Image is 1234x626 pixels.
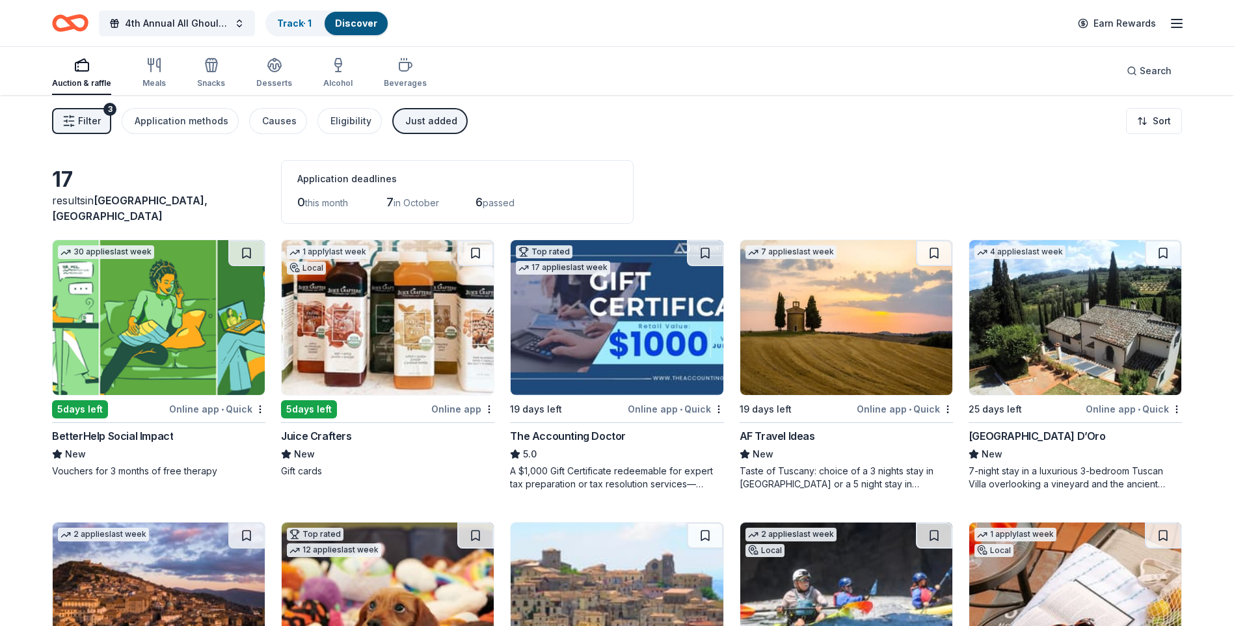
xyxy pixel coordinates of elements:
[256,78,292,88] div: Desserts
[1140,63,1172,79] span: Search
[52,193,265,224] div: results
[969,240,1181,395] img: Image for Villa Sogni D’Oro
[249,108,307,134] button: Causes
[297,171,617,187] div: Application deadlines
[52,108,111,134] button: Filter3
[510,428,626,444] div: The Accounting Doctor
[281,428,351,444] div: Juice Crafters
[1153,113,1171,129] span: Sort
[197,52,225,95] button: Snacks
[294,446,315,462] span: New
[476,195,483,209] span: 6
[305,197,348,208] span: this month
[287,245,369,259] div: 1 apply last week
[287,528,343,541] div: Top rated
[281,239,494,478] a: Image for Juice Crafters1 applylast weekLocal5days leftOnline appJuice CraftersNewGift cards
[53,240,265,395] img: Image for BetterHelp Social Impact
[323,78,353,88] div: Alcohol
[281,400,337,418] div: 5 days left
[753,446,773,462] span: New
[740,240,952,395] img: Image for AF Travel Ideas
[52,167,265,193] div: 17
[483,197,515,208] span: passed
[142,52,166,95] button: Meals
[392,108,468,134] button: Just added
[287,262,326,275] div: Local
[323,52,353,95] button: Alcohol
[262,113,297,129] div: Causes
[330,113,371,129] div: Eligibility
[745,245,837,259] div: 7 applies last week
[431,401,494,417] div: Online app
[516,261,610,275] div: 17 applies last week
[142,78,166,88] div: Meals
[103,103,116,116] div: 3
[1126,108,1182,134] button: Sort
[523,446,537,462] span: 5.0
[125,16,229,31] span: 4th Annual All Ghouls Gala
[52,465,265,478] div: Vouchers for 3 months of free therapy
[969,428,1106,444] div: [GEOGRAPHIC_DATA] D’Oro
[740,239,953,491] a: Image for AF Travel Ideas7 applieslast week19 days leftOnline app•QuickAF Travel IdeasNewTaste of...
[65,446,86,462] span: New
[287,543,381,557] div: 12 applies last week
[909,404,911,415] span: •
[335,18,377,29] a: Discover
[740,465,953,491] div: Taste of Tuscany: choice of a 3 nights stay in [GEOGRAPHIC_DATA] or a 5 night stay in [GEOGRAPHIC...
[745,528,837,541] div: 2 applies last week
[510,239,723,491] a: Image for The Accounting DoctorTop rated17 applieslast week19 days leftOnline app•QuickThe Accoun...
[511,240,723,395] img: Image for The Accounting Doctor
[510,465,723,491] div: A $1,000 Gift Certificate redeemable for expert tax preparation or tax resolution services—recipi...
[52,52,111,95] button: Auction & raffle
[969,465,1182,491] div: 7-night stay in a luxurious 3-bedroom Tuscan Villa overlooking a vineyard and the ancient walled ...
[394,197,439,208] span: in October
[384,52,427,95] button: Beverages
[969,401,1022,417] div: 25 days left
[740,401,792,417] div: 19 days left
[317,108,382,134] button: Eligibility
[1086,401,1182,417] div: Online app Quick
[256,52,292,95] button: Desserts
[265,10,389,36] button: Track· 1Discover
[52,400,108,418] div: 5 days left
[52,194,208,223] span: in
[277,18,312,29] a: Track· 1
[282,240,494,395] img: Image for Juice Crafters
[1070,12,1164,35] a: Earn Rewards
[221,404,224,415] span: •
[297,195,305,209] span: 0
[680,404,682,415] span: •
[974,544,1013,557] div: Local
[740,428,815,444] div: AF Travel Ideas
[52,239,265,478] a: Image for BetterHelp Social Impact30 applieslast week5days leftOnline app•QuickBetterHelp Social ...
[516,245,572,258] div: Top rated
[974,528,1056,541] div: 1 apply last week
[1116,58,1182,84] button: Search
[510,401,562,417] div: 19 days left
[982,446,1002,462] span: New
[405,113,457,129] div: Just added
[384,78,427,88] div: Beverages
[1138,404,1140,415] span: •
[386,195,394,209] span: 7
[135,113,228,129] div: Application methods
[52,428,173,444] div: BetterHelp Social Impact
[969,239,1182,491] a: Image for Villa Sogni D’Oro4 applieslast week25 days leftOnline app•Quick[GEOGRAPHIC_DATA] D’OroN...
[857,401,953,417] div: Online app Quick
[58,245,154,259] div: 30 applies last week
[99,10,255,36] button: 4th Annual All Ghouls Gala
[169,401,265,417] div: Online app Quick
[745,544,785,557] div: Local
[78,113,101,129] span: Filter
[52,194,208,223] span: [GEOGRAPHIC_DATA], [GEOGRAPHIC_DATA]
[52,78,111,88] div: Auction & raffle
[974,245,1066,259] div: 4 applies last week
[628,401,724,417] div: Online app Quick
[197,78,225,88] div: Snacks
[58,528,149,541] div: 2 applies last week
[52,8,88,38] a: Home
[122,108,239,134] button: Application methods
[281,465,494,478] div: Gift cards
